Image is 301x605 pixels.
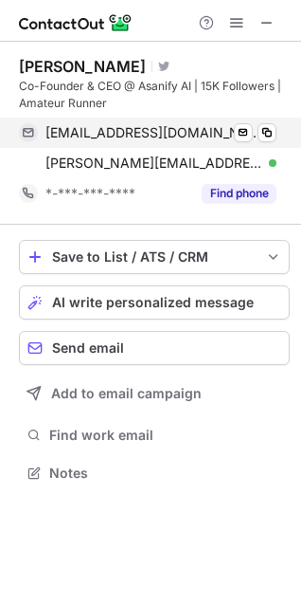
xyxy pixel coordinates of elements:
[19,460,290,486] button: Notes
[49,427,282,444] span: Find work email
[202,184,276,203] button: Reveal Button
[52,249,257,265] div: Save to List / ATS / CRM
[19,331,290,365] button: Send email
[19,285,290,320] button: AI write personalized message
[19,78,290,112] div: Co-Founder & CEO @ Asanify AI | 15K Followers | Amateur Runner
[49,465,282,482] span: Notes
[19,11,133,34] img: ContactOut v5.3.10
[51,386,202,401] span: Add to email campaign
[19,376,290,411] button: Add to email campaign
[52,295,254,310] span: AI write personalized message
[45,155,262,172] span: [PERSON_NAME][EMAIL_ADDRESS][DOMAIN_NAME]
[19,57,146,76] div: [PERSON_NAME]
[52,340,124,356] span: Send email
[45,124,262,141] span: [EMAIL_ADDRESS][DOMAIN_NAME]
[19,422,290,449] button: Find work email
[19,240,290,274] button: save-profile-one-click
